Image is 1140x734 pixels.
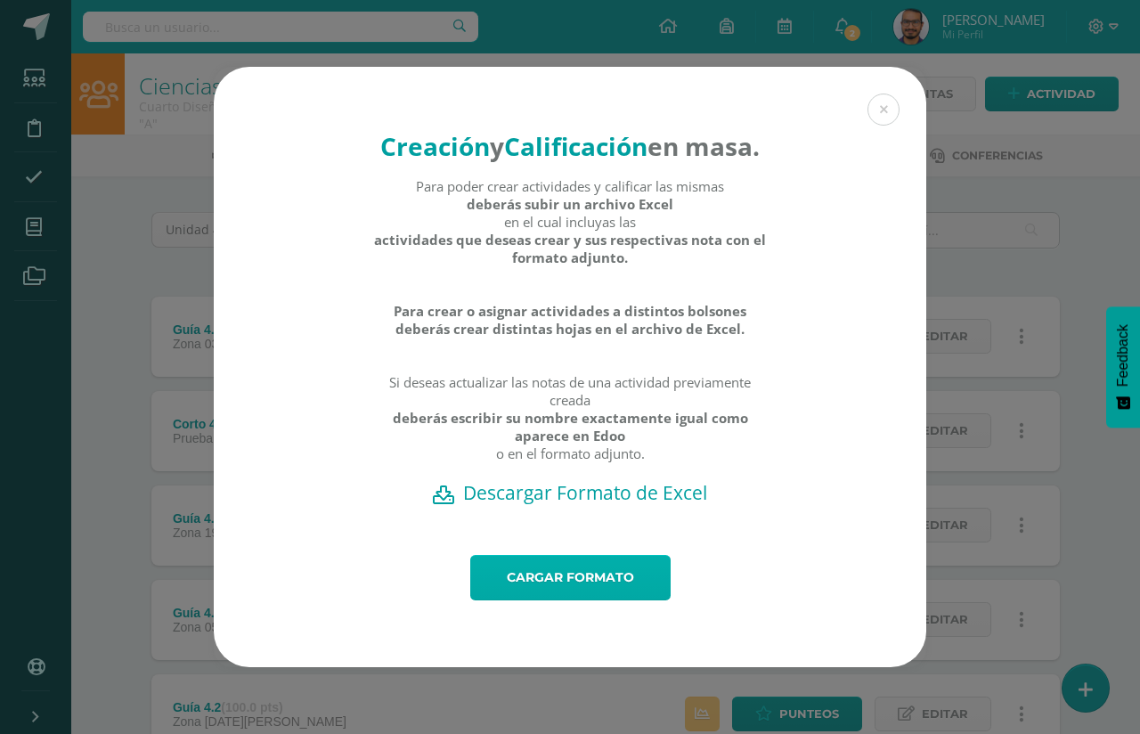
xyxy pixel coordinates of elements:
strong: y [490,129,504,163]
strong: Creación [380,129,490,163]
strong: actividades que deseas crear y sus respectivas nota con el formato adjunto. [373,231,768,266]
span: Feedback [1115,324,1131,387]
strong: deberás escribir su nombre exactamente igual como aparece en Edoo [373,409,768,444]
strong: Para crear o asignar actividades a distintos bolsones deberás crear distintas hojas en el archivo... [373,302,768,338]
div: Para poder crear actividades y calificar las mismas en el cual incluyas las Si deseas actualizar ... [373,177,768,480]
button: Close (Esc) [867,94,900,126]
strong: Calificación [504,129,647,163]
h4: en masa. [373,129,768,163]
a: Cargar formato [470,555,671,600]
strong: deberás subir un archivo Excel [467,195,673,213]
button: Feedback - Mostrar encuesta [1106,306,1140,428]
a: Descargar Formato de Excel [245,480,895,505]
